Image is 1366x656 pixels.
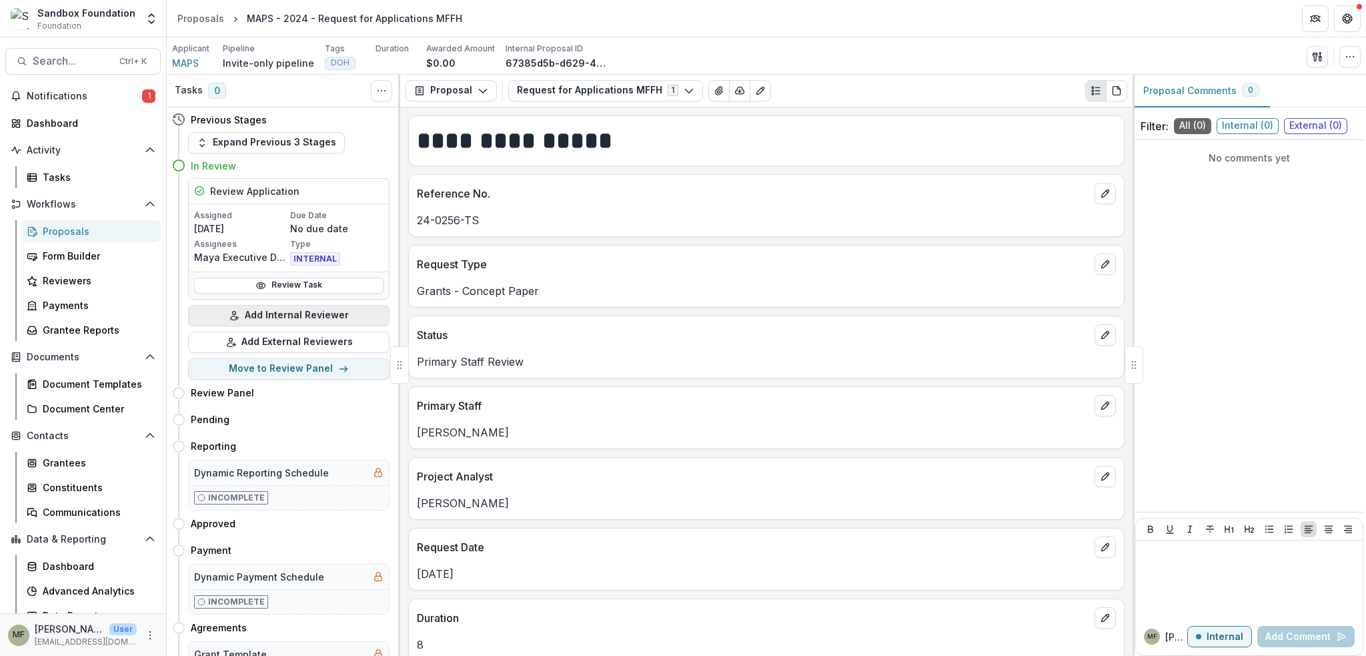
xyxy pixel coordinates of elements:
div: Dashboard [43,559,150,573]
a: Data Report [21,605,161,627]
p: Request Date [417,539,1089,555]
p: [PERSON_NAME] [417,424,1116,440]
button: edit [1095,324,1116,346]
p: 24-0256-TS [417,212,1116,228]
span: MAPS [172,56,199,70]
button: View Attached Files [708,80,730,101]
a: Grantees [21,452,161,474]
a: Review Task [194,278,384,294]
p: Pipeline [223,43,255,55]
p: Maya Executive Director [194,250,287,264]
p: Internal Proposal ID [506,43,583,55]
button: Internal [1187,626,1252,647]
h4: Agreements [191,621,247,635]
button: Bold [1143,521,1159,537]
p: [PERSON_NAME] [417,495,1116,511]
span: Workflows [27,199,139,210]
div: Tasks [43,170,150,184]
div: Melissa Flores [1147,633,1157,640]
button: Underline [1162,521,1178,537]
a: Tasks [21,166,161,188]
button: Heading 2 [1241,521,1257,537]
h4: Payment [191,543,231,557]
h4: Previous Stages [191,113,267,127]
h4: Pending [191,412,229,426]
button: Get Help [1334,5,1361,32]
span: All ( 0 ) [1174,118,1211,134]
button: Align Left [1301,521,1317,537]
button: edit [1095,254,1116,275]
span: 0 [208,83,226,99]
a: Payments [21,294,161,316]
p: Invite-only pipeline [223,56,314,70]
p: Due Date [290,210,384,222]
p: Type [290,238,384,250]
span: Activity [27,145,139,156]
button: Notifications1 [5,85,161,107]
button: Open Data & Reporting [5,529,161,550]
button: Edit as form [750,80,771,101]
button: Align Right [1340,521,1356,537]
p: Request Type [417,256,1089,272]
p: Incomplete [208,596,265,608]
p: $0.00 [426,56,456,70]
button: Partners [1302,5,1329,32]
h5: Dynamic Reporting Schedule [194,466,329,480]
p: 8 [417,637,1116,653]
img: Sandbox Foundation [11,8,32,29]
div: Ctrl + K [117,54,149,69]
p: Internal [1207,631,1243,643]
div: Data Report [43,609,150,623]
p: Project Analyst [417,468,1089,484]
p: Duration [417,610,1089,626]
button: Open Documents [5,346,161,368]
button: PDF view [1106,80,1127,101]
p: Assignees [194,238,287,250]
span: External ( 0 ) [1284,118,1347,134]
h5: Review Application [210,184,299,198]
p: Tags [325,43,345,55]
button: edit [1095,537,1116,558]
button: Plaintext view [1085,80,1107,101]
a: Dashboard [21,555,161,577]
div: Reviewers [43,274,150,288]
nav: breadcrumb [172,9,468,28]
button: Add Internal Reviewer [188,305,390,326]
button: Move to Review Panel [188,358,390,380]
span: DOH [331,58,350,67]
h4: Reporting [191,439,236,453]
a: Document Center [21,398,161,420]
span: Notifications [27,91,142,102]
button: Open entity switcher [142,5,161,32]
button: Request for Applications MFFH1 [508,80,703,101]
div: Grantee Reports [43,323,150,337]
h4: In Review [191,159,236,173]
button: Open Contacts [5,425,161,446]
a: Form Builder [21,245,161,267]
span: Data & Reporting [27,534,139,545]
span: Internal ( 0 ) [1217,118,1279,134]
div: Grantees [43,456,150,470]
span: Foundation [37,20,81,32]
p: [DATE] [417,566,1116,582]
a: Proposals [172,9,229,28]
div: Advanced Analytics [43,584,150,598]
a: Communications [21,501,161,523]
p: Status [417,327,1089,343]
div: Communications [43,505,150,519]
h4: Approved [191,517,235,531]
span: Documents [27,352,139,363]
button: Bullet List [1261,521,1277,537]
div: Document Center [43,402,150,416]
p: Filter: [1141,118,1169,134]
p: [PERSON_NAME] [35,622,104,636]
p: No due date [290,222,384,236]
button: Expand Previous 3 Stages [188,132,345,153]
button: Add External Reviewers [188,332,390,353]
button: edit [1095,607,1116,629]
button: Toggle View Cancelled Tasks [371,80,392,101]
p: User [109,623,137,635]
p: Primary Staff [417,398,1089,414]
a: Grantee Reports [21,319,161,341]
div: MAPS - 2024 - Request for Applications MFFH [247,11,462,25]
